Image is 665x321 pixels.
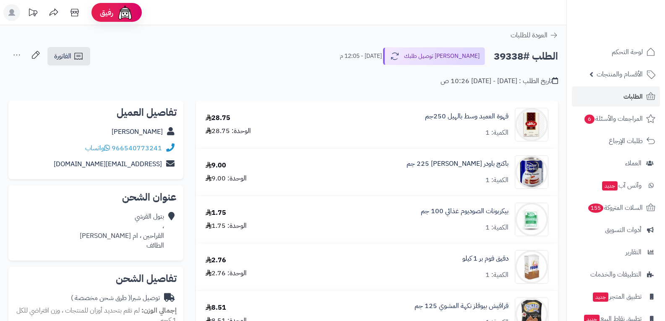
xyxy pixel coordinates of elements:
img: 1665054356-91pTimSAYxL._AC_UL600_SR600,600_-90x90.jpg [515,155,548,189]
div: الوحدة: 2.76 [206,269,247,278]
a: قهوة العميد وسط بالهيل 250جم [425,112,509,121]
a: 966540773241 [112,143,162,153]
span: المراجعات والأسئلة [584,113,643,125]
a: بيكربونات الصوديوم غذائي 100 جم [421,206,509,216]
img: logo-2.png [608,22,657,40]
span: الطلبات [623,91,643,102]
div: بتول القرشي ، القراحين ، ام [PERSON_NAME] الطائف [80,212,164,250]
button: [PERSON_NAME] توصيل طلبك [383,47,485,65]
img: ai-face.png [117,4,133,21]
div: الكمية: 1 [485,270,509,280]
h2: تفاصيل العميل [15,107,177,117]
a: باكنج باودر [PERSON_NAME] 225 جم [407,159,509,169]
strong: إجمالي الوزن: [141,305,177,316]
div: الكمية: 1 [485,128,509,138]
a: دقيق فوم بر 1 كيلو [462,254,509,264]
div: تاريخ الطلب : [DATE] - [DATE] 10:26 ص [441,76,558,86]
span: وآتس آب [601,180,642,191]
img: 1747588948-WhatsApp%20Image%202025-05-18%20at%208.11.08%20PM%20(3)-90x90.jpeg [515,108,548,141]
span: جديد [602,181,618,191]
div: 8.51 [206,303,226,313]
a: وآتس آبجديد [572,175,660,196]
div: الوحدة: 1.75 [206,221,247,231]
span: السلات المتروكة [587,202,643,214]
div: 2.76 [206,256,226,265]
span: تطبيق المتجر [592,291,642,303]
a: الفاتورة [47,47,90,65]
a: العملاء [572,153,660,173]
div: 1.75 [206,208,226,218]
div: 28.75 [206,113,230,123]
div: توصيل شبرا [71,293,160,303]
a: أدوات التسويق [572,220,660,240]
span: العودة للطلبات [511,30,548,40]
span: 6 [584,115,595,124]
div: الكمية: 1 [485,223,509,232]
small: [DATE] - 12:05 م [340,52,382,60]
a: تحديثات المنصة [22,4,43,23]
span: أدوات التسويق [605,224,642,236]
a: لوحة التحكم [572,42,660,62]
a: السلات المتروكة155 [572,198,660,218]
a: التطبيقات والخدمات [572,264,660,284]
a: طلبات الإرجاع [572,131,660,151]
span: لوحة التحكم [612,46,643,58]
a: الطلبات [572,86,660,107]
div: 9.00 [206,161,226,170]
a: [PERSON_NAME] [112,127,163,137]
a: المراجعات والأسئلة6 [572,109,660,129]
a: واتساب [85,143,110,153]
span: التقارير [626,246,642,258]
span: الأقسام والمنتجات [597,68,643,80]
a: تطبيق المتجرجديد [572,287,660,307]
h2: عنوان الشحن [15,192,177,202]
span: جديد [593,292,608,302]
span: طلبات الإرجاع [609,135,643,147]
h2: الطلب #39338 [494,48,558,65]
div: الوحدة: 28.75 [206,126,251,136]
img: 288417c5a44c651dc264d5633b23e9722668-90x90.jpg [515,203,548,236]
span: العملاء [625,157,642,169]
span: 155 [588,204,603,213]
a: قراقيش بيوقلز نكهة المشوي 125 جم [415,301,509,311]
div: الوحدة: 9.00 [206,174,247,183]
img: 110565dd2e554541310835672e0086513cc8-90x90.jpg [515,250,548,284]
span: ( طرق شحن مخصصة ) [71,293,130,303]
span: الفاتورة [54,51,71,61]
div: الكمية: 1 [485,175,509,185]
a: العودة للطلبات [511,30,558,40]
a: التقارير [572,242,660,262]
span: التطبيقات والخدمات [590,269,642,280]
h2: تفاصيل الشحن [15,274,177,284]
span: رفيق [100,8,113,18]
a: [EMAIL_ADDRESS][DOMAIN_NAME] [54,159,162,169]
